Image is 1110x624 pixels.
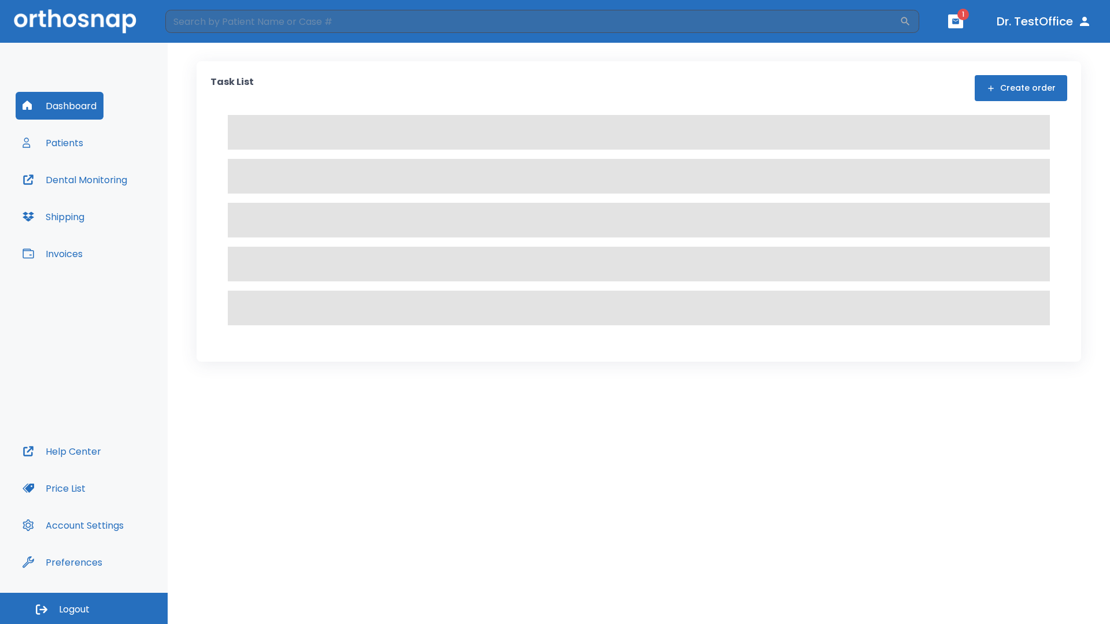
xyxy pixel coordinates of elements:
p: Task List [210,75,254,101]
button: Account Settings [16,511,131,539]
button: Preferences [16,548,109,576]
button: Shipping [16,203,91,231]
button: Price List [16,474,92,502]
button: Help Center [16,437,108,465]
span: Logout [59,603,90,616]
button: Patients [16,129,90,157]
img: Orthosnap [14,9,136,33]
button: Create order [975,75,1067,101]
button: Invoices [16,240,90,268]
input: Search by Patient Name or Case # [165,10,900,33]
button: Dr. TestOffice [992,11,1096,32]
button: Dental Monitoring [16,166,134,194]
span: 1 [957,9,969,20]
button: Dashboard [16,92,103,120]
